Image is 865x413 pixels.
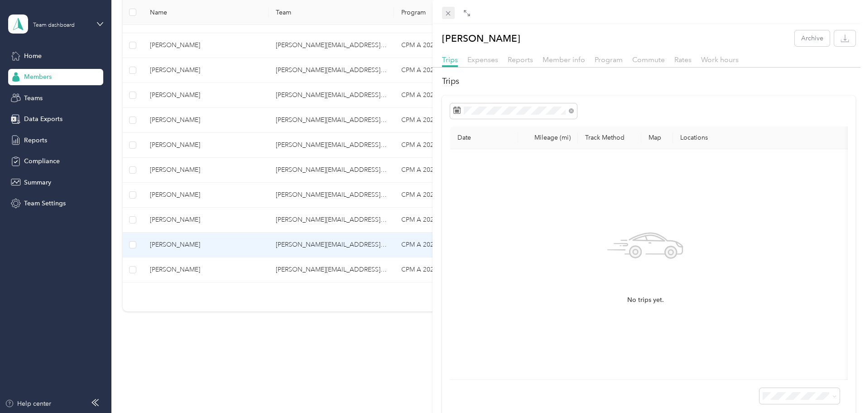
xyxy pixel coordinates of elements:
[508,55,533,64] span: Reports
[467,55,498,64] span: Expenses
[701,55,739,64] span: Work hours
[641,126,673,149] th: Map
[442,30,520,46] p: [PERSON_NAME]
[450,126,518,149] th: Date
[674,55,692,64] span: Rates
[795,30,830,46] button: Archive
[595,55,623,64] span: Program
[442,55,458,64] span: Trips
[632,55,665,64] span: Commute
[442,75,855,87] h2: Trips
[814,362,865,413] iframe: Everlance-gr Chat Button Frame
[627,295,664,305] span: No trips yet.
[578,126,641,149] th: Track Method
[518,126,578,149] th: Mileage (mi)
[543,55,585,64] span: Member info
